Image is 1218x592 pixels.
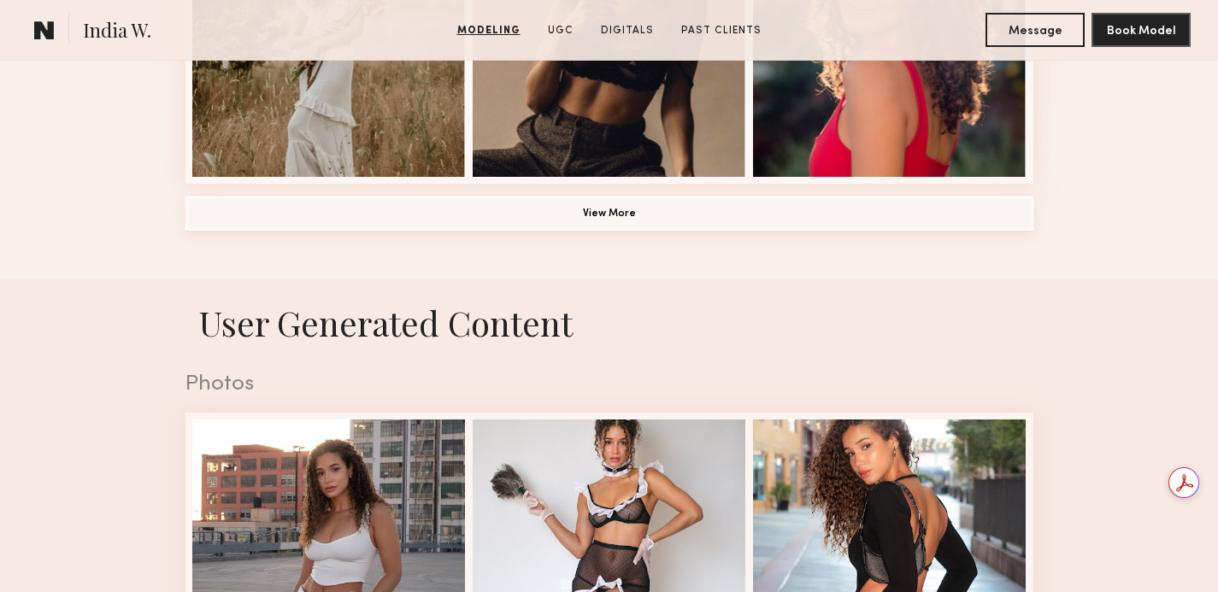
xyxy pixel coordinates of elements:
a: Modeling [450,23,527,38]
a: UGC [541,23,580,38]
div: Photos [185,373,1033,396]
a: Digitals [594,23,661,38]
button: Message [986,13,1085,47]
a: Past Clients [674,23,768,38]
span: India W. [83,17,151,47]
h1: User Generated Content [172,300,1047,345]
a: Book Model [1091,22,1191,37]
button: Book Model [1091,13,1191,47]
button: View More [185,196,1033,231]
